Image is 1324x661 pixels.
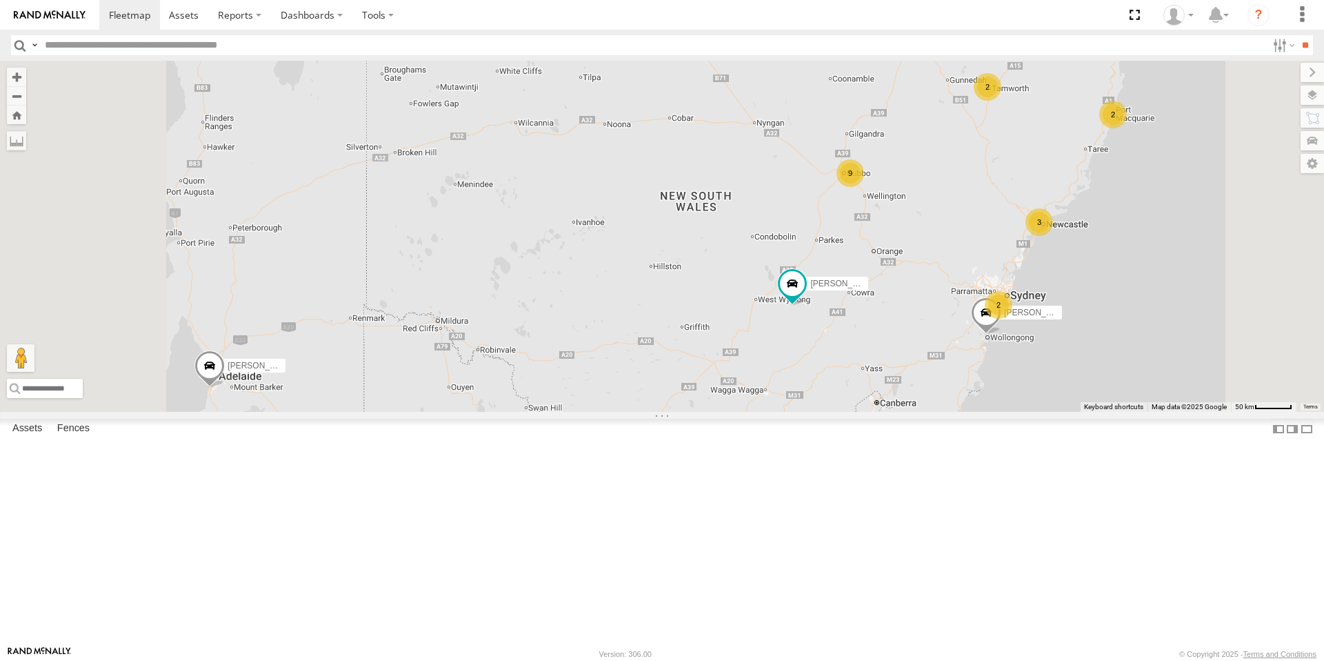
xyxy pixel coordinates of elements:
[1004,307,1072,317] span: [PERSON_NAME]
[1301,154,1324,173] label: Map Settings
[1179,650,1316,658] div: © Copyright 2025 -
[14,10,86,20] img: rand-logo.svg
[7,106,26,124] button: Zoom Home
[7,131,26,150] label: Measure
[985,291,1012,319] div: 2
[1303,404,1318,409] a: Terms (opens in new tab)
[6,420,49,439] label: Assets
[1084,402,1143,412] button: Keyboard shortcuts
[974,73,1001,101] div: 2
[1152,403,1227,411] span: Map data ©2025 Google
[1158,5,1198,26] div: Beth Porter
[810,279,879,288] span: [PERSON_NAME]
[1243,650,1316,658] a: Terms and Conditions
[29,35,40,55] label: Search Query
[1247,4,1270,26] i: ?
[228,360,336,370] span: [PERSON_NAME] - NEW ute
[7,68,26,86] button: Zoom in
[1272,419,1285,439] label: Dock Summary Table to the Left
[599,650,652,658] div: Version: 306.00
[7,86,26,106] button: Zoom out
[1025,208,1053,236] div: 3
[1285,419,1299,439] label: Dock Summary Table to the Right
[1231,402,1296,412] button: Map scale: 50 km per 51 pixels
[1235,403,1254,411] span: 50 km
[836,159,864,187] div: 9
[8,647,71,661] a: Visit our Website
[1099,101,1127,128] div: 2
[1267,35,1297,55] label: Search Filter Options
[50,420,97,439] label: Fences
[1300,419,1314,439] label: Hide Summary Table
[7,344,34,372] button: Drag Pegman onto the map to open Street View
